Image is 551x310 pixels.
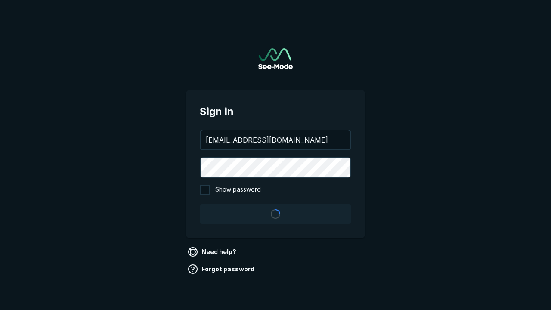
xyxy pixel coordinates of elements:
span: Show password [215,185,261,195]
img: See-Mode Logo [258,48,293,69]
a: Forgot password [186,262,258,276]
input: your@email.com [201,130,350,149]
span: Sign in [200,104,351,119]
a: Need help? [186,245,240,259]
a: Go to sign in [258,48,293,69]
